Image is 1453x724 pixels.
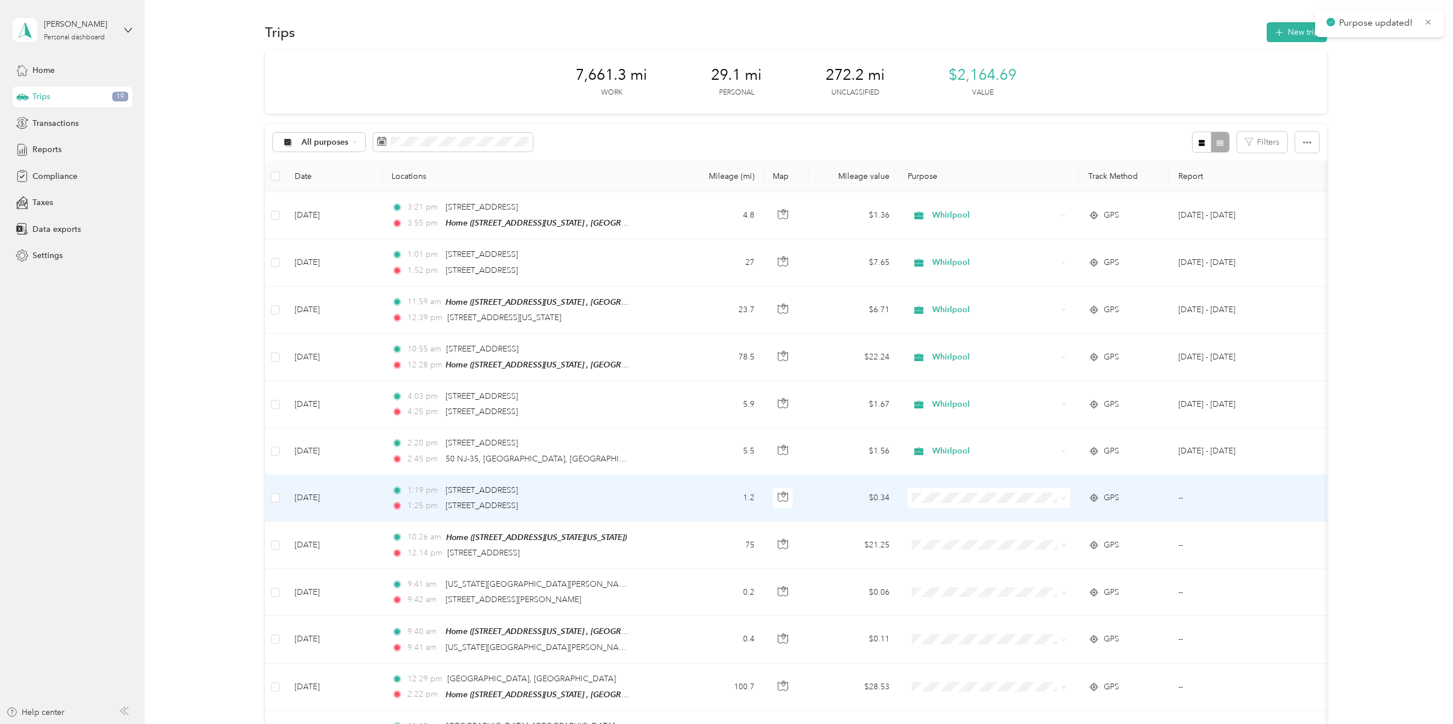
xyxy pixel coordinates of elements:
[32,223,81,235] span: Data exports
[447,313,561,322] span: [STREET_ADDRESS][US_STATE]
[809,522,899,569] td: $21.25
[285,334,382,381] td: [DATE]
[1169,616,1287,663] td: --
[1169,569,1287,616] td: --
[285,475,382,522] td: [DATE]
[446,438,518,448] span: [STREET_ADDRESS]
[1169,522,1287,569] td: --
[1104,209,1119,222] span: GPS
[1389,660,1453,724] iframe: Everlance-gr Chat Button Frame
[285,192,382,239] td: [DATE]
[407,296,440,308] span: 11:59 am
[446,454,652,464] span: 50 NJ-35, [GEOGRAPHIC_DATA], [GEOGRAPHIC_DATA]
[711,66,762,84] span: 29.1 mi
[809,475,899,522] td: $0.34
[809,287,899,334] td: $6.71
[32,91,50,103] span: Trips
[809,161,899,192] th: Mileage value
[1267,22,1327,42] button: New trip
[809,664,899,711] td: $28.53
[679,287,764,334] td: 23.7
[1169,664,1287,711] td: --
[809,616,899,663] td: $0.11
[576,66,647,84] span: 7,661.3 mi
[972,88,994,98] p: Value
[1169,161,1287,192] th: Report
[809,239,899,286] td: $7.65
[285,239,382,286] td: [DATE]
[407,673,442,685] span: 12:29 pm
[831,88,879,98] p: Unclassified
[446,501,518,510] span: [STREET_ADDRESS]
[285,381,382,428] td: [DATE]
[446,533,627,542] span: Home ([STREET_ADDRESS][US_STATE][US_STATE])
[446,265,518,275] span: [STREET_ADDRESS]
[285,664,382,711] td: [DATE]
[809,192,899,239] td: $1.36
[1169,239,1287,286] td: Sep 1 - 30, 2025
[1169,287,1287,334] td: Sep 1 - 30, 2025
[446,627,757,636] span: Home ([STREET_ADDRESS][US_STATE] , [GEOGRAPHIC_DATA], [GEOGRAPHIC_DATA])
[809,334,899,381] td: $22.24
[679,475,764,522] td: 1.2
[1104,351,1119,363] span: GPS
[301,138,349,146] span: All purposes
[1169,475,1287,522] td: --
[446,407,518,416] span: [STREET_ADDRESS]
[1169,192,1287,239] td: Sep 1 - 30, 2025
[407,484,440,497] span: 1:19 pm
[1169,428,1287,475] td: Sep 1 - 30, 2025
[407,500,440,512] span: 1:25 pm
[32,64,55,76] span: Home
[382,161,679,192] th: Locations
[446,344,519,354] span: [STREET_ADDRESS]
[446,690,757,700] span: Home ([STREET_ADDRESS][US_STATE] , [GEOGRAPHIC_DATA], [GEOGRAPHIC_DATA])
[407,248,440,261] span: 1:01 pm
[1104,586,1119,599] span: GPS
[407,688,440,701] span: 2:22 pm
[407,201,440,214] span: 3:21 pm
[679,161,764,192] th: Mileage (mi)
[407,359,440,371] span: 12:28 pm
[679,616,764,663] td: 0.4
[932,445,1057,457] span: Whirlpool
[679,334,764,381] td: 78.5
[6,706,64,718] div: Help center
[446,202,518,212] span: [STREET_ADDRESS]
[265,26,295,38] h1: Trips
[446,218,757,228] span: Home ([STREET_ADDRESS][US_STATE] , [GEOGRAPHIC_DATA], [GEOGRAPHIC_DATA])
[679,569,764,616] td: 0.2
[809,381,899,428] td: $1.67
[679,664,764,711] td: 100.7
[446,297,757,307] span: Home ([STREET_ADDRESS][US_STATE] , [GEOGRAPHIC_DATA], [GEOGRAPHIC_DATA])
[407,437,440,449] span: 2:20 pm
[1104,681,1119,693] span: GPS
[32,249,63,261] span: Settings
[932,398,1057,411] span: Whirlpool
[407,406,440,418] span: 4:25 pm
[447,674,616,684] span: [GEOGRAPHIC_DATA], [GEOGRAPHIC_DATA]
[719,88,754,98] p: Personal
[285,569,382,616] td: [DATE]
[932,304,1057,316] span: Whirlpool
[1104,398,1119,411] span: GPS
[407,217,440,230] span: 3:55 pm
[285,428,382,475] td: [DATE]
[407,312,442,324] span: 12:39 pm
[407,641,440,654] span: 9:41 am
[809,428,899,475] td: $1.56
[407,390,440,403] span: 4:03 pm
[949,66,1017,84] span: $2,164.69
[932,256,1057,269] span: Whirlpool
[1104,633,1119,645] span: GPS
[446,485,518,495] span: [STREET_ADDRESS]
[1079,161,1169,192] th: Track Method
[809,569,899,616] td: $0.06
[285,616,382,663] td: [DATE]
[407,264,440,277] span: 1:52 pm
[112,92,128,102] span: 19
[1169,381,1287,428] td: Sep 1 - 30, 2025
[601,88,622,98] p: Work
[679,381,764,428] td: 5.9
[1237,132,1287,153] button: Filters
